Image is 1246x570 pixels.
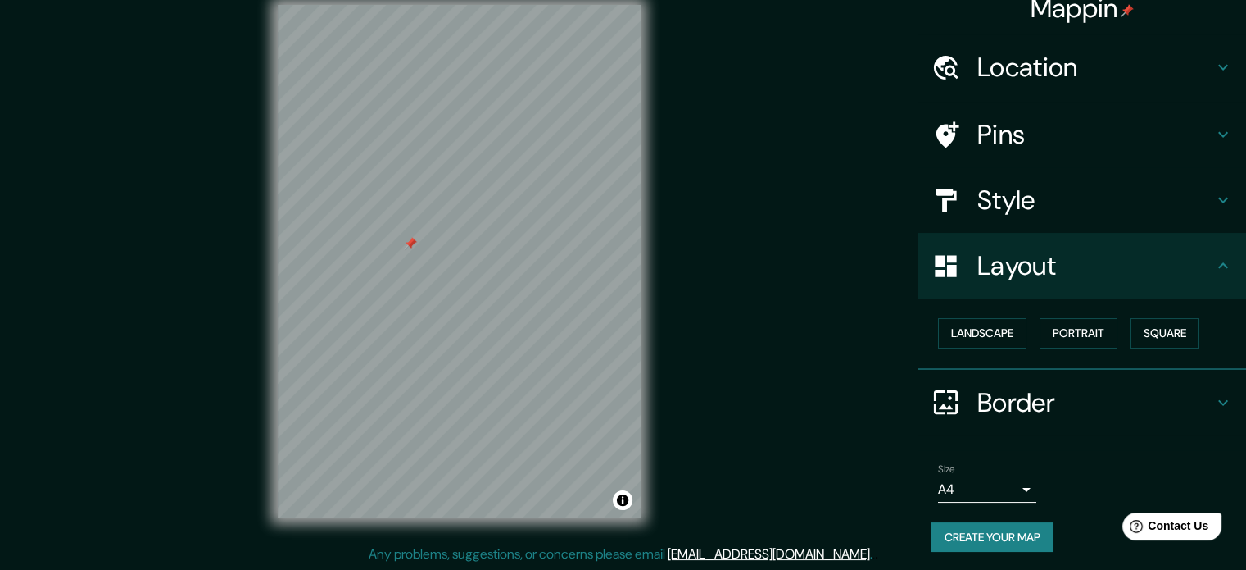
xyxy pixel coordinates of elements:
[918,370,1246,435] div: Border
[977,118,1213,151] h4: Pins
[1121,4,1134,17] img: pin-icon.png
[918,167,1246,233] div: Style
[938,477,1036,503] div: A4
[931,522,1053,553] button: Create your map
[1100,506,1228,552] iframe: Help widget launcher
[1040,318,1117,349] button: Portrait
[977,51,1213,84] h4: Location
[918,233,1246,299] div: Layout
[1130,318,1199,349] button: Square
[369,545,872,564] p: Any problems, suggestions, or concerns please email .
[938,462,955,476] label: Size
[977,386,1213,419] h4: Border
[668,545,870,563] a: [EMAIL_ADDRESS][DOMAIN_NAME]
[875,545,878,564] div: .
[278,5,641,518] canvas: Map
[613,490,632,510] button: Toggle attribution
[872,545,875,564] div: .
[938,318,1026,349] button: Landscape
[977,184,1213,217] h4: Style
[918,102,1246,167] div: Pins
[918,34,1246,100] div: Location
[977,249,1213,282] h4: Layout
